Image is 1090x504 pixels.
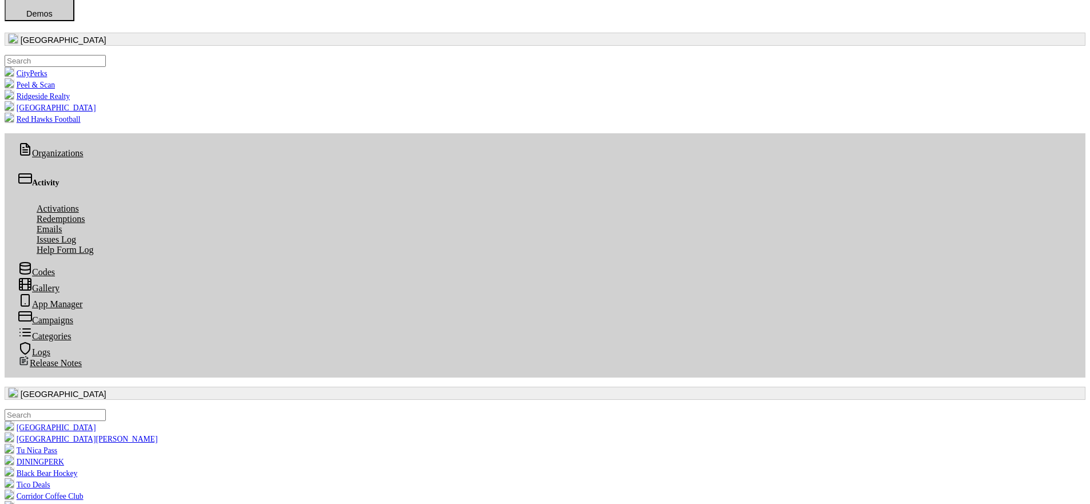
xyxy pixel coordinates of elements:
[27,202,88,215] a: Activations
[5,67,14,76] img: KU1gjHo6iQoewuS2EEpjC7SefdV31G12oQhDVBj4.png
[5,492,84,501] a: Corridor Coffee Club
[5,387,1085,400] button: [GEOGRAPHIC_DATA]
[5,81,55,89] a: Peel & Scan
[5,104,96,112] a: [GEOGRAPHIC_DATA]
[9,297,92,311] a: App Manager
[9,146,92,160] a: Organizations
[5,101,14,110] img: LcHXC8OmAasj0nmL6Id6sMYcOaX2uzQAQ5e8h748.png
[9,330,80,343] a: Categories
[5,432,14,442] img: mQPUoQxfIUcZGVjFKDSEKbT27olGNZVpZjUgqHNS.png
[9,388,18,397] img: 0SBPtshqTvrgEtdEgrWk70gKnUHZpYRm94MZ5hDb.png
[9,313,82,327] a: Campaigns
[27,223,71,236] a: Emails
[5,455,14,465] img: hvStDAXTQetlbtk3PNAXwGlwD7WEZXonuVeW2rdL.png
[5,469,77,478] a: Black Bear Hockey
[9,265,64,279] a: Codes
[18,172,1072,188] div: Activity
[5,458,64,466] a: DININGPERK
[5,33,1085,46] button: [GEOGRAPHIC_DATA]
[9,346,60,359] a: Logs
[5,444,14,453] img: 47e4GQXcRwEyAopLUql7uJl1j56dh6AIYZC79JbN.png
[5,115,81,124] a: Red Hawks Football
[5,446,57,455] a: Tu Nica Pass
[5,409,106,421] input: .form-control-sm
[5,421,14,430] img: 0SBPtshqTvrgEtdEgrWk70gKnUHZpYRm94MZ5hDb.png
[27,212,94,225] a: Redemptions
[5,490,14,499] img: l9qMkhaEtrtl2KSmeQmIMMuo0MWM2yK13Spz7TvA.png
[5,435,157,443] a: [GEOGRAPHIC_DATA][PERSON_NAME]
[5,481,50,489] a: Tico Deals
[5,90,14,99] img: mqtmdW2lgt3F7IVbFvpqGuNrUBzchY4PLaWToHMU.png
[5,467,14,476] img: 8mwdIaqQ57Gxce0ZYLDdt4cfPpXx8QwJjnoSsc4c.png
[9,34,18,43] img: 0SBPtshqTvrgEtdEgrWk70gKnUHZpYRm94MZ5hDb.png
[5,55,1085,124] ul: [GEOGRAPHIC_DATA]
[9,281,69,295] a: Gallery
[5,113,14,122] img: B4TTOcektNnJKTnx2IcbGdeHDbTXjfJiwl6FNTjm.png
[5,78,14,88] img: xEJfzBn14Gqk52WXYUPJGPZZY80lB8Gpb3Y1ccPk.png
[5,423,96,432] a: [GEOGRAPHIC_DATA]
[9,356,91,370] a: Release Notes
[5,92,70,101] a: Ridgeside Realty
[5,69,47,78] a: CityPerks
[27,243,103,256] a: Help Form Log
[5,55,106,67] input: .form-control-sm
[5,478,14,487] img: 65Ub9Kbg6EKkVtfooX73hwGGlFbexxHlnpgbdEJ1.png
[27,233,85,246] a: Issues Log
